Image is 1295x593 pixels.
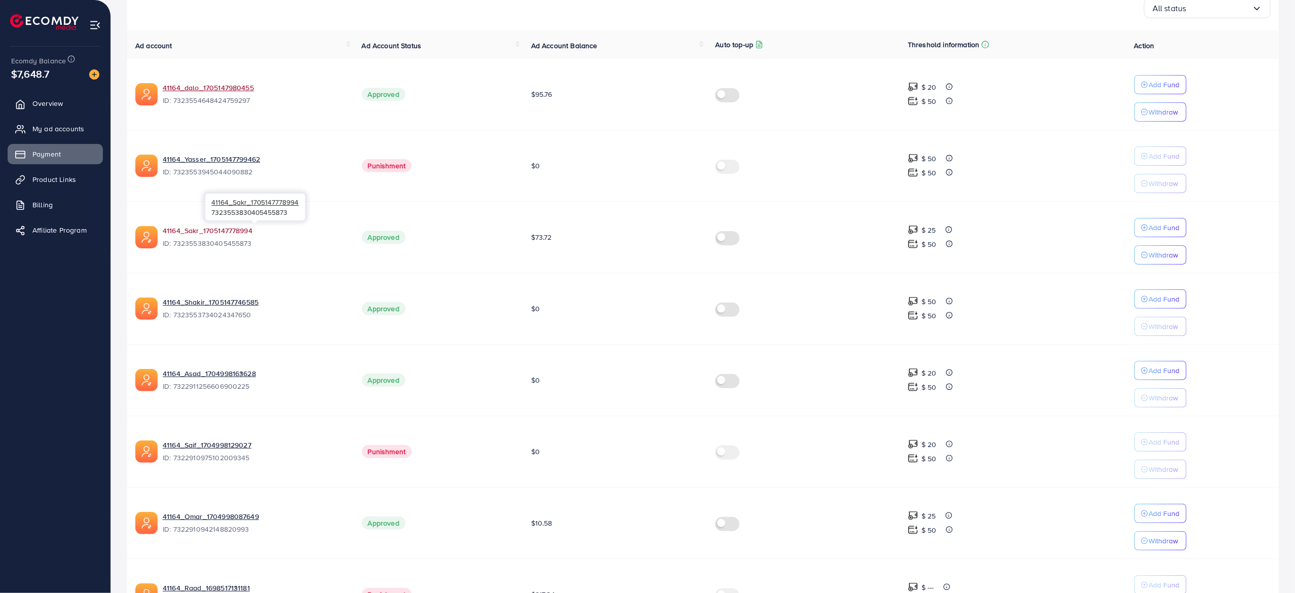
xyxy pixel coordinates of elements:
span: Payment [32,149,61,159]
a: 41164_Shakir_1705147746585 [163,297,346,307]
img: top-up amount [908,310,918,321]
img: top-up amount [908,96,918,106]
a: Product Links [8,169,103,190]
span: Ad Account Balance [531,41,598,51]
div: <span class='underline'>41164_Shakir_1705147746585</span></br>7323553734024347650 [163,297,346,320]
p: Add Fund [1149,364,1180,377]
span: ID: 7322910975102009345 [163,453,346,463]
span: Ad Account Status [362,41,422,51]
p: $ 50 [921,153,937,165]
span: Punishment [362,445,412,458]
span: $0 [531,375,540,385]
p: Withdraw [1149,106,1178,118]
span: $0 [531,304,540,314]
img: top-up amount [908,367,918,378]
p: Withdraw [1149,463,1178,475]
a: Payment [8,144,103,164]
p: Add Fund [1149,79,1180,91]
span: $0 [531,447,540,457]
span: $10.58 [531,518,552,528]
p: $ 20 [921,367,937,379]
span: Affiliate Program [32,225,87,235]
p: $ 25 [921,510,936,522]
img: ic-ads-acc.e4c84228.svg [135,298,158,320]
span: $7,648.7 [11,66,49,81]
a: Affiliate Program [8,220,103,240]
div: 7323553830405455873 [205,194,305,220]
span: Approved [362,374,405,387]
button: Add Fund [1134,432,1187,452]
p: $ 20 [921,81,937,93]
p: $ 50 [921,310,937,322]
img: top-up amount [908,453,918,464]
span: Ecomdy Balance [11,56,66,66]
span: ID: 7322911256606900225 [163,381,346,391]
button: Add Fund [1134,361,1187,380]
button: Add Fund [1134,289,1187,309]
span: Approved [362,302,405,315]
a: Overview [8,93,103,114]
span: Action [1134,41,1155,51]
p: $ 50 [921,167,937,179]
div: <span class='underline'>41164_Omar_1704998087649</span></br>7322910942148820993 [163,511,346,535]
p: Withdraw [1149,535,1178,547]
img: top-up amount [908,167,918,178]
img: top-up amount [908,153,918,164]
a: 41164_Raad_1698517131181 [163,583,346,593]
span: Approved [362,88,405,101]
img: top-up amount [908,239,918,249]
a: logo [10,14,79,30]
img: top-up amount [908,510,918,521]
span: Punishment [362,159,412,172]
button: Withdraw [1134,531,1187,550]
span: ID: 7323553945044090882 [163,167,346,177]
iframe: Chat [1252,547,1287,585]
p: Add Fund [1149,579,1180,591]
img: ic-ads-acc.e4c84228.svg [135,83,158,105]
button: Add Fund [1134,504,1187,523]
p: Add Fund [1149,150,1180,162]
p: $ 25 [921,224,936,236]
button: Add Fund [1134,218,1187,237]
div: <span class='underline'>41164_Yasser_1705147799462</span></br>7323553945044090882 [163,154,346,177]
span: Billing [32,200,53,210]
span: All status [1153,1,1187,16]
img: menu [89,19,101,31]
p: Add Fund [1149,221,1180,234]
a: My ad accounts [8,119,103,139]
img: ic-ads-acc.e4c84228.svg [135,512,158,534]
img: ic-ads-acc.e4c84228.svg [135,155,158,177]
a: 41164_dalo_1705147980455 [163,83,346,93]
span: $0 [531,161,540,171]
p: Threshold information [908,39,979,51]
span: ID: 7323553830405455873 [163,238,346,248]
button: Withdraw [1134,245,1187,265]
span: $73.72 [531,232,552,242]
img: ic-ads-acc.e4c84228.svg [135,440,158,463]
button: Withdraw [1134,388,1187,407]
a: Billing [8,195,103,215]
div: <span class='underline'>41164_Saif_1704998129027</span></br>7322910975102009345 [163,440,346,463]
a: 41164_Saif_1704998129027 [163,440,346,450]
a: 41164_Sakr_1705147778994 [163,226,346,236]
p: $ 50 [921,524,937,536]
p: Add Fund [1149,507,1180,520]
span: Approved [362,231,405,244]
img: top-up amount [908,439,918,450]
button: Withdraw [1134,460,1187,479]
span: $95.76 [531,89,552,99]
img: image [89,69,99,80]
p: Auto top-up [715,39,753,51]
p: $ 50 [921,295,937,308]
p: Withdraw [1149,320,1178,332]
p: $ 20 [921,438,937,451]
button: Withdraw [1134,102,1187,122]
span: Approved [362,516,405,530]
img: ic-ads-acc.e4c84228.svg [135,369,158,391]
p: Add Fund [1149,293,1180,305]
img: top-up amount [908,525,918,535]
span: 41164_Sakr_1705147778994 [211,197,299,207]
span: ID: 7323553734024347650 [163,310,346,320]
div: <span class='underline'>41164_dalo_1705147980455</span></br>7323554648424759297 [163,83,346,106]
p: Withdraw [1149,177,1178,190]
